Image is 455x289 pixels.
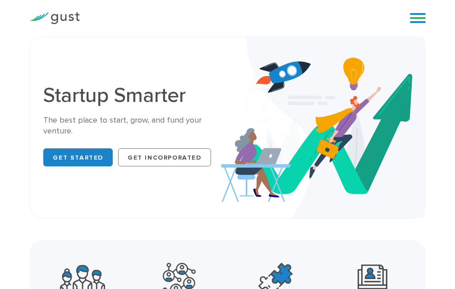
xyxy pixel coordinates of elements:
div: The best place to start, grow, and fund your venture. [43,115,221,137]
img: Gust Logo [29,12,80,24]
img: Startup Smarter Hero [221,37,425,218]
a: Get Started [43,148,113,166]
h1: Startup Smarter [43,85,221,106]
a: Get Incorporated [118,148,211,166]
